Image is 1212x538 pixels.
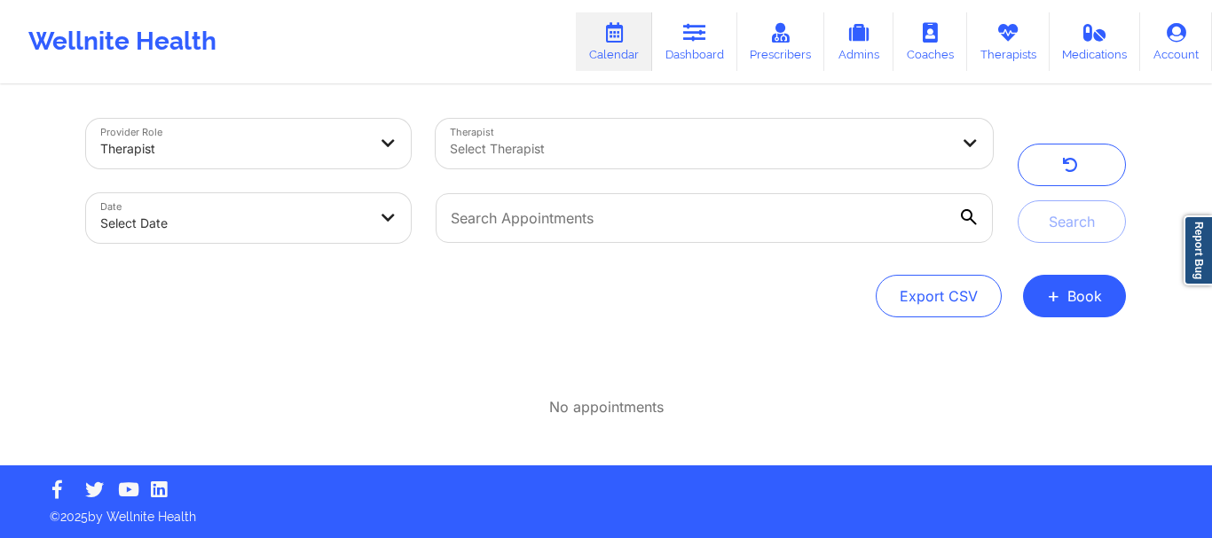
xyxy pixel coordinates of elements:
[737,12,825,71] a: Prescribers
[1047,291,1060,300] span: +
[1140,12,1212,71] a: Account
[549,397,664,417] p: No appointments
[100,204,366,243] div: Select Date
[100,129,366,168] div: Therapist
[893,12,967,71] a: Coaches
[436,193,993,243] input: Search Appointments
[824,12,893,71] a: Admins
[967,12,1050,71] a: Therapists
[652,12,737,71] a: Dashboard
[37,495,1175,526] p: © 2025 by Wellnite Health
[1018,200,1126,243] button: Search
[1184,215,1212,285] a: Report Bug
[1023,275,1126,317] button: +Book
[576,12,652,71] a: Calendar
[876,275,1002,317] button: Export CSV
[1050,12,1141,71] a: Medications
